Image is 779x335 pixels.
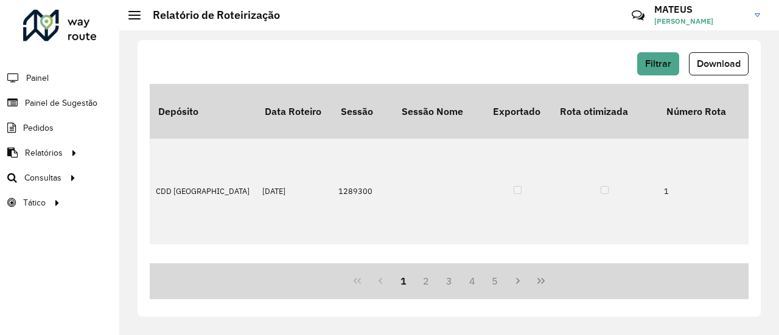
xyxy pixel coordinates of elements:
[637,52,679,75] button: Filtrar
[484,269,507,292] button: 5
[141,9,280,22] h2: Relatório de Roteirização
[658,84,749,139] th: Número Rota
[689,52,749,75] button: Download
[506,269,529,292] button: Next Page
[484,84,551,139] th: Exportado
[414,269,438,292] button: 2
[150,139,256,244] td: CDD [GEOGRAPHIC_DATA]
[551,84,658,139] th: Rota otimizada
[150,84,256,139] th: Depósito
[461,269,484,292] button: 4
[654,4,746,15] h3: MATEUS
[24,171,61,184] span: Consultas
[332,84,393,139] th: Sessão
[256,84,332,139] th: Data Roteiro
[332,139,393,244] td: 1289300
[438,269,461,292] button: 3
[392,269,415,292] button: 1
[393,84,484,139] th: Sessão Nome
[25,97,97,109] span: Painel de Sugestão
[256,139,332,244] td: [DATE]
[625,2,651,29] a: Contato Rápido
[645,58,671,69] span: Filtrar
[654,16,746,27] span: [PERSON_NAME]
[23,196,46,209] span: Tático
[25,147,63,159] span: Relatórios
[697,58,741,69] span: Download
[26,72,49,85] span: Painel
[658,139,749,244] td: 1
[23,122,54,134] span: Pedidos
[529,269,553,292] button: Last Page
